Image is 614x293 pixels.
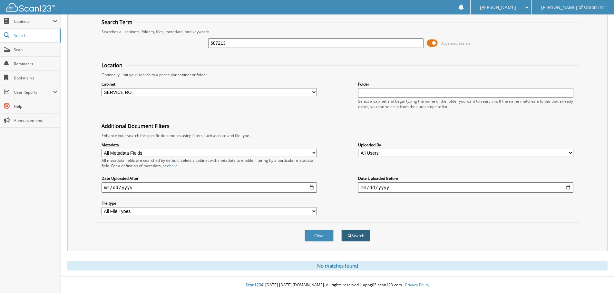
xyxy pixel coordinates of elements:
div: © [DATE]-[DATE] [DOMAIN_NAME]. All rights reserved | appg03-scan123-com | [61,277,614,293]
iframe: Chat Widget [582,262,614,293]
a: Privacy Policy [405,282,429,288]
label: Uploaded By [358,142,573,148]
span: User Reports [14,89,53,95]
label: Date Uploaded Before [358,176,573,181]
legend: Location [98,62,126,69]
legend: Additional Document Filters [98,123,173,130]
div: No matches found [67,261,608,270]
span: Search [14,33,56,38]
span: Reminders [14,61,57,67]
button: Search [341,230,370,242]
img: scan123-logo-white.svg [6,3,55,12]
span: Bookmarks [14,75,57,81]
span: Scan123 [246,282,261,288]
span: Help [14,104,57,109]
a: here [169,163,178,169]
label: File type [102,200,317,206]
label: Folder [358,81,573,87]
input: end [358,182,573,193]
span: Advanced Search [441,41,470,46]
div: Enhance your search for specific documents using filters such as date and file type. [98,133,577,138]
div: Select a cabinet and begin typing the name of the folder you want to search in. If the name match... [358,98,573,109]
div: All metadata fields are searched by default. Select a cabinet with metadata to enable filtering b... [102,158,317,169]
label: Cabinet [102,81,317,87]
span: [PERSON_NAME] [480,5,516,9]
label: Date Uploaded After [102,176,317,181]
span: Cabinets [14,19,53,24]
div: Searches all cabinets, folders, files, metadata, and keywords [98,29,577,34]
label: Metadata [102,142,317,148]
span: [PERSON_NAME] of Union Inc [541,5,605,9]
span: Announcements [14,118,57,123]
span: Scan [14,47,57,52]
legend: Search Term [98,19,136,26]
button: Clear [305,230,334,242]
input: start [102,182,317,193]
div: Optionally limit your search to a particular cabinet or folder [98,72,577,78]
